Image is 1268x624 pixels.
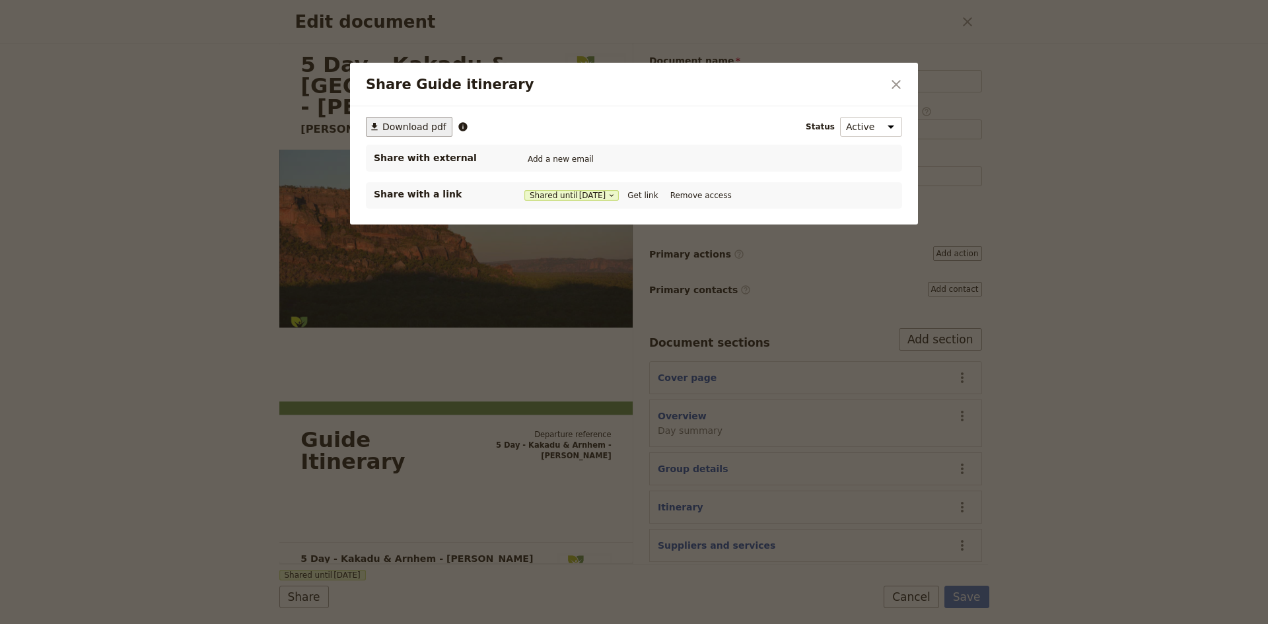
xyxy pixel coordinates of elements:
span: [DATE] [579,190,606,201]
h2: Share Guide itinerary [366,75,882,94]
span: Download pdf [382,120,446,133]
button: Shared until[DATE] [524,190,619,201]
select: Status [840,117,902,137]
button: Close dialog [885,73,907,96]
p: Share with a link [374,188,506,201]
span: Status [806,121,835,132]
button: ​Download pdf [366,117,452,137]
span: Share with external [374,151,506,164]
button: Remove access [667,188,735,203]
button: Add a new email [524,152,597,166]
button: Get link [624,188,661,203]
